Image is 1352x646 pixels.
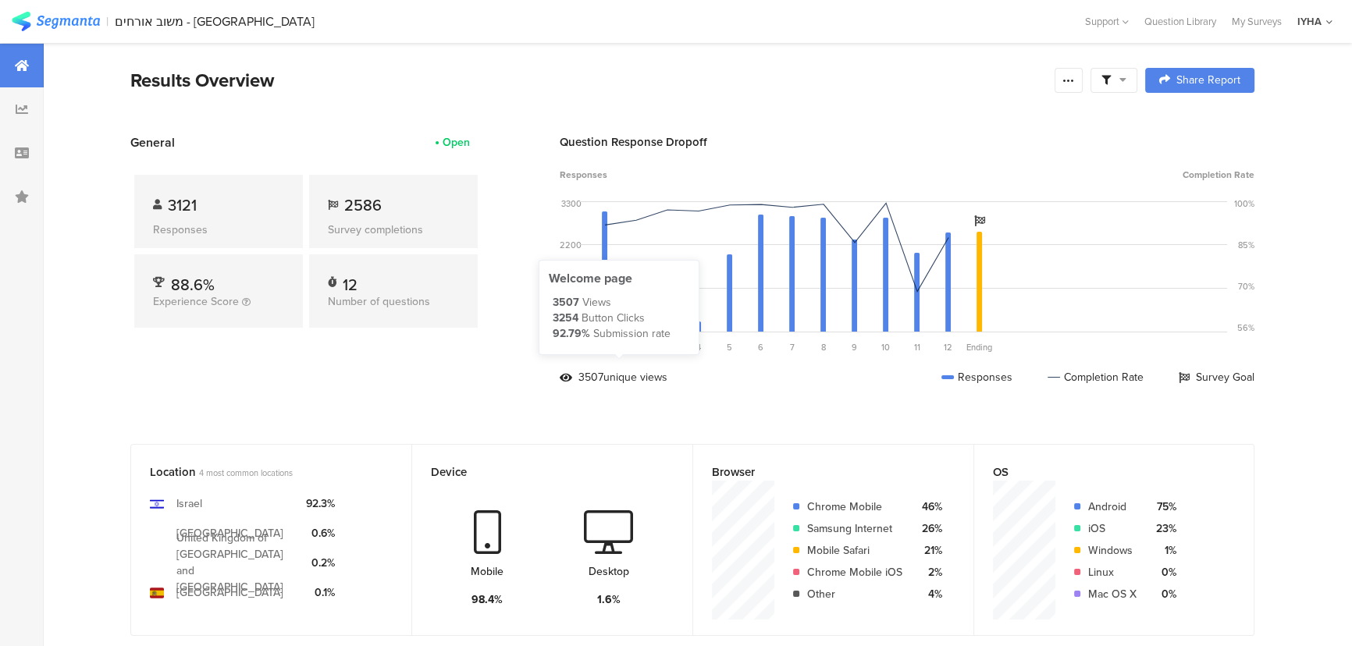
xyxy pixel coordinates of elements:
[553,311,578,326] div: 3254
[1088,542,1137,559] div: Windows
[807,564,902,580] div: Chrome Mobile iOS
[1179,369,1254,385] div: Survey Goal
[915,564,942,580] div: 2%
[130,133,175,151] span: General
[471,563,503,580] div: Mobile
[807,520,902,537] div: Samsung Internet
[328,293,430,310] span: Number of questions
[589,563,629,580] div: Desktop
[964,341,995,353] div: Ending
[1224,14,1290,29] a: My Surveys
[974,215,985,226] i: Survey Goal
[941,369,1012,385] div: Responses
[807,586,902,602] div: Other
[115,14,315,29] div: משוב אורחים - [GEOGRAPHIC_DATA]
[807,499,902,515] div: Chrome Mobile
[712,463,929,481] div: Browser
[1238,239,1254,251] div: 85%
[1237,321,1254,334] div: 56%
[1088,564,1137,580] div: Linux
[431,463,648,481] div: Device
[993,463,1209,481] div: OS
[944,341,952,353] span: 12
[549,270,685,287] div: Welcome page
[176,530,294,595] div: United Kingdom of [GEOGRAPHIC_DATA] and [GEOGRAPHIC_DATA]
[1149,520,1176,537] div: 23%
[306,584,335,601] div: 0.1%
[582,311,645,326] div: Button Clicks
[597,591,621,608] div: 1.6%
[199,467,293,479] span: 4 most common locations
[306,525,335,541] div: 0.6%
[561,197,582,210] div: 3300
[1048,369,1144,385] div: Completion Rate
[1137,14,1224,29] a: Question Library
[150,463,367,481] div: Location
[12,12,100,31] img: segmanta logo
[758,341,763,353] span: 6
[153,222,284,238] div: Responses
[560,168,607,182] span: Responses
[1149,542,1176,559] div: 1%
[553,295,579,311] div: 3507
[343,273,358,289] div: 12
[306,495,335,512] div: 92.3%
[727,341,732,353] span: 5
[106,12,109,30] div: |
[1149,564,1176,580] div: 0%
[176,495,202,512] div: Israel
[1149,499,1176,515] div: 75%
[168,193,197,217] span: 3121
[171,273,215,296] span: 88.6%
[1088,499,1137,515] div: Android
[153,293,239,310] span: Experience Score
[881,341,890,353] span: 10
[914,341,920,353] span: 11
[553,326,590,342] div: 92.79%
[560,133,1254,151] div: Question Response Dropoff
[807,542,902,559] div: Mobile Safari
[306,555,335,571] div: 0.2%
[130,66,1047,94] div: Results Overview
[1085,9,1129,34] div: Support
[821,341,826,353] span: 8
[915,520,942,537] div: 26%
[1297,14,1322,29] div: IYHA
[1088,586,1137,602] div: Mac OS X
[1183,168,1254,182] span: Completion Rate
[176,584,283,601] div: [GEOGRAPHIC_DATA]
[915,542,942,559] div: 21%
[1238,280,1254,293] div: 70%
[790,341,795,353] span: 7
[328,222,459,238] div: Survey completions
[1176,75,1240,86] span: Share Report
[593,326,671,342] div: Submission rate
[1234,197,1254,210] div: 100%
[603,369,667,385] div: unique views
[915,499,942,515] div: 46%
[560,239,582,251] div: 2200
[344,193,382,217] span: 2586
[1149,586,1176,602] div: 0%
[176,525,283,541] div: [GEOGRAPHIC_DATA]
[582,295,611,311] div: Views
[471,591,503,608] div: 98.4%
[443,134,470,151] div: Open
[578,369,603,385] div: 3507
[915,586,942,602] div: 4%
[852,341,857,353] span: 9
[1088,520,1137,537] div: iOS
